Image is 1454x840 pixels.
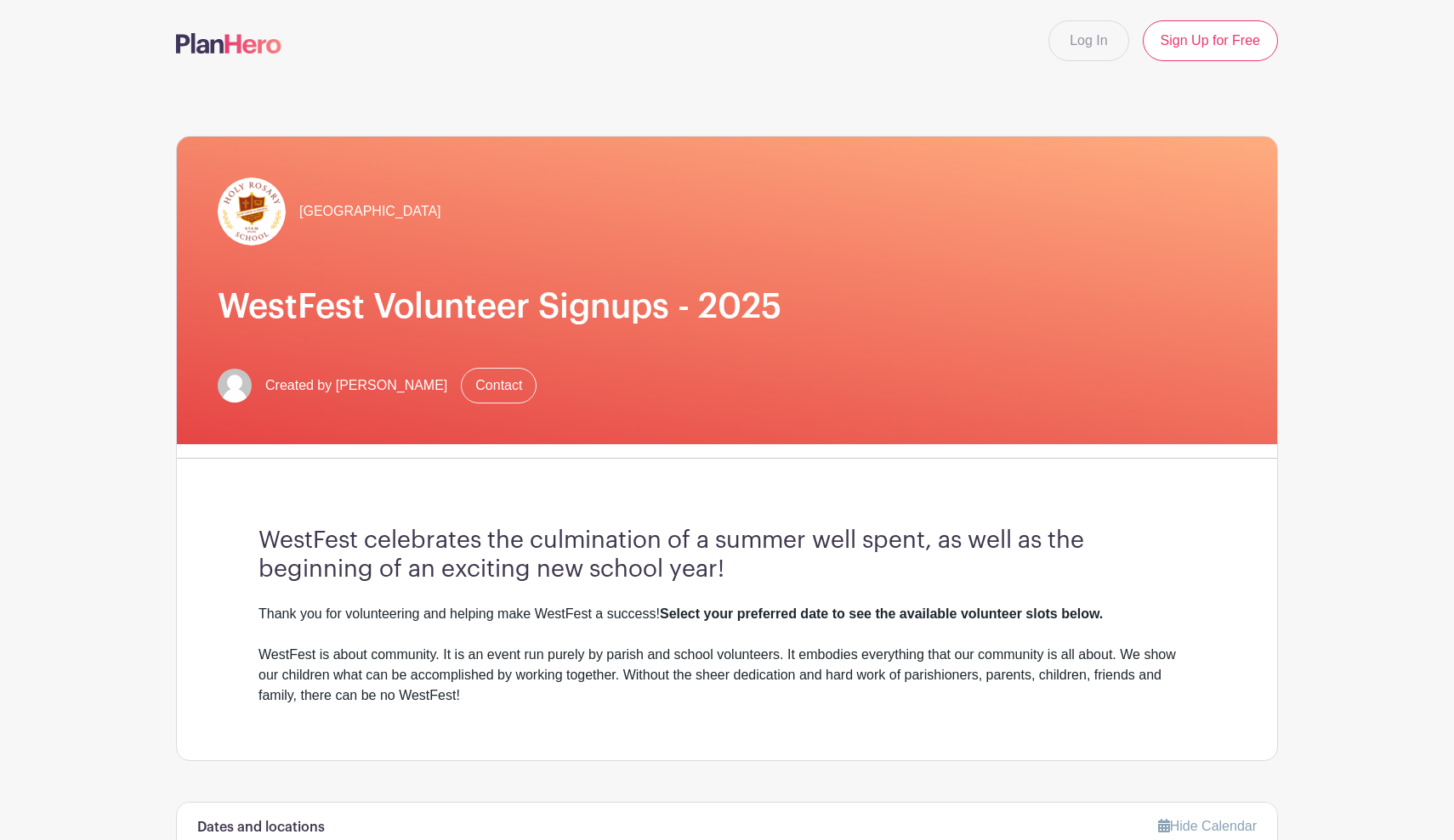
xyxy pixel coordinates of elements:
h6: Dates and locations [197,820,325,836]
a: Contact [461,368,537,403]
h3: WestFest celebrates the culmination of a summer well spent, as well as the beginning of an exciti... [258,527,1196,583]
span: Created by [PERSON_NAME] [265,375,447,396]
span: [GEOGRAPHIC_DATA] [299,201,441,222]
a: Hide Calendar [1158,819,1257,833]
strong: Select your preferred date to see the available volunteer slots below. [660,606,1103,621]
h1: WestFest Volunteer Signups - 2025 [218,286,1236,327]
img: hr-logo-circle.png [218,178,286,245]
div: WestFest is about community. It is an event run purely by parish and school volunteers. It embodi... [258,645,1196,706]
img: logo-507f7623f17ff9eddc593b1ce0a138ce2505c220e1c5a4e2b4648c50719b7d32.svg [176,33,281,54]
a: Log In [1048,20,1128,61]
div: Thank you for volunteering and helping make WestFest a success! [258,604,1196,624]
a: Sign Up for Free [1143,20,1278,61]
img: default-ce2991bfa6775e67f084385cd625a349d9dcbb7a52a09fb2fda1e96e2d18dcdb.png [218,369,252,403]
